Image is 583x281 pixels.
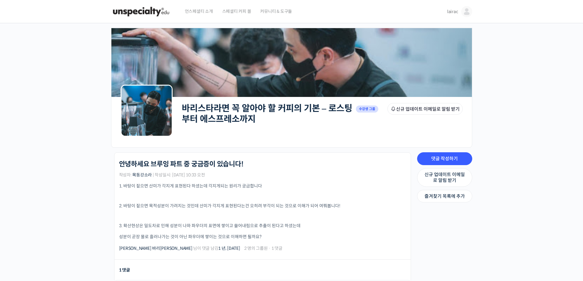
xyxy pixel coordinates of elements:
span: 1 댓글 [271,246,282,250]
span: 작성자: | 작성일시: [DATE] 10:33 오전 [119,173,205,177]
span: 2 명의 그룹원 [244,246,268,250]
a: 신규 업데이트 이메일로 알림 받기 [417,168,472,187]
a: 댓글 작성하기 [417,152,472,165]
p: 2. 바탕이 짙으면 목적성분이 가려지는 것인데 산미가 각지게 표현된다는건 오히려 부각이 되는 것으로 이해가 되어 여쭤봅니다! [119,203,406,209]
a: 1 년, [DATE] [218,246,240,251]
a: [PERSON_NAME] 바리[PERSON_NAME] [119,246,192,251]
span: lairac [447,9,458,14]
a: 목동강소라 [132,172,152,178]
img: Group logo of 바리스타라면 꼭 알아야 할 커피의 기본 – 로스팅부터 에스프레소까지 [121,85,173,137]
p: 1. 바탕이 짙으면 산미가 각지게 표현된다 하셨는데 각지게되는 원리가 궁금합니다 [119,183,406,189]
span: 수강생 그룹 [356,105,379,113]
div: 1 댓글 [119,266,130,274]
a: 즐겨찾기 목록에 추가 [417,190,472,203]
a: 바리스타라면 꼭 알아야 할 커피의 기본 – 로스팅부터 에스프레소까지 [182,103,352,124]
p: 성분이 곧장 물로 흘러나가는 것이 아닌 파우더에 쌓이는 것으로 이해하면 될까요? [119,234,406,240]
p: 3. 확산현상은 밀도차로 인해 성분이 나와 파우더의 표면에 쌓이고 쓸어내림으로 추출이 된다고 하셨는데 [119,223,406,229]
h1: 안녕하세요 브루잉 파트 중 궁금증이 있습니다! [119,160,244,168]
button: 신규 업데이트 이메일로 알림 받기 [387,103,463,115]
span: · [268,246,271,251]
span: 님이 댓글 남김 [119,246,240,250]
